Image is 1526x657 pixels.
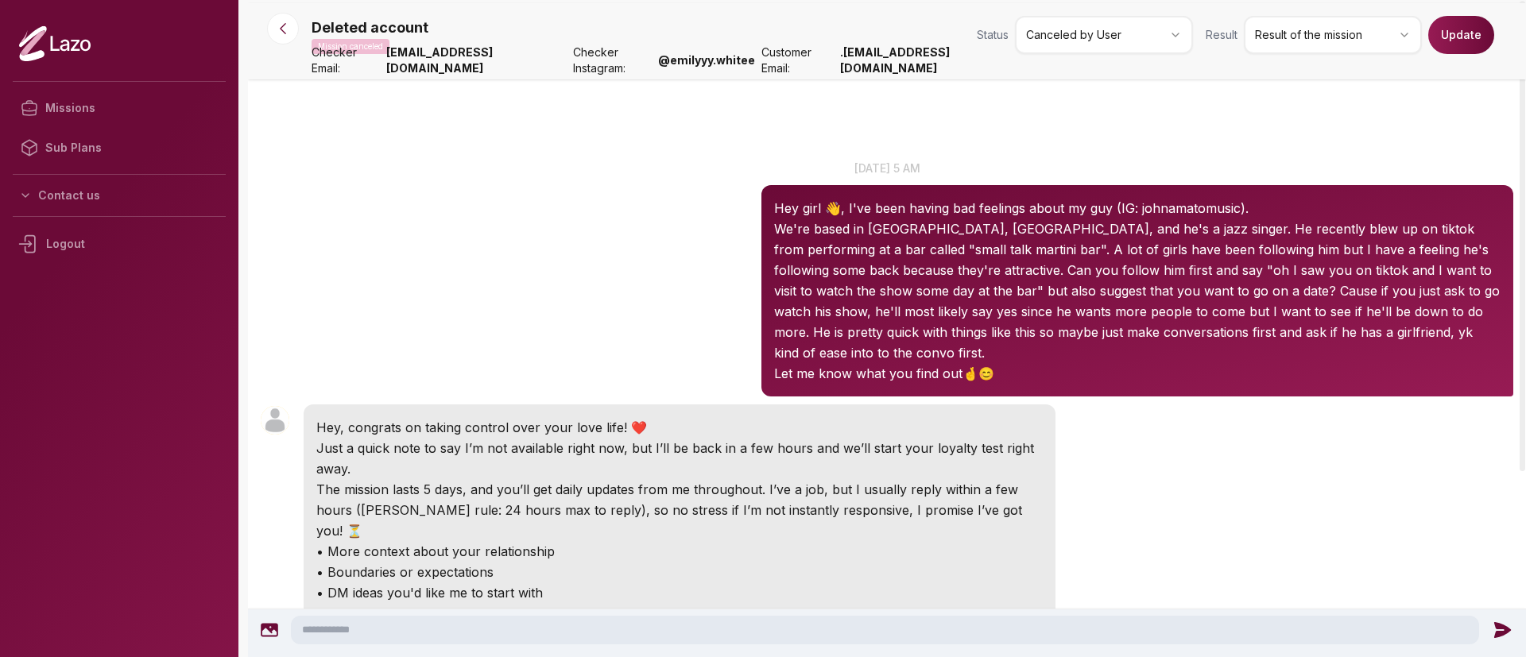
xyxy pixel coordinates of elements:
strong: .[EMAIL_ADDRESS][DOMAIN_NAME] [840,44,1024,76]
strong: @ emilyyy.whitee [658,52,755,68]
p: • Please send your partner @ [316,603,1043,624]
a: Missions [13,88,226,128]
span: Checker Instagram: [573,44,652,76]
span: Status [977,27,1009,43]
p: • More context about your relationship [316,541,1043,562]
span: Customer Email: [761,44,834,76]
p: Deleted account [312,17,428,39]
p: [DATE] 5 am [248,160,1526,176]
p: Let me know what you find out🤞😊 [774,363,1501,384]
button: Update [1428,16,1494,54]
strong: [EMAIL_ADDRESS][DOMAIN_NAME] [386,44,567,76]
p: Hey girl 👋, I've been having bad feelings about my guy (IG: johnamatomusic). [774,198,1501,218]
a: Sub Plans [13,128,226,168]
p: The mission lasts 5 days, and you’ll get daily updates from me throughout. I’ve a job, but I usua... [316,479,1043,541]
span: Checker Email: [312,44,380,76]
p: Just a quick note to say I’m not available right now, but I’ll be back in a few hours and we’ll s... [316,438,1043,479]
div: Logout [13,223,226,265]
span: Result [1206,27,1237,43]
p: • DM ideas you'd like me to start with [316,582,1043,603]
p: Mission canceled [312,39,389,54]
img: User avatar [261,406,289,435]
p: • Boundaries or expectations [316,562,1043,582]
button: Contact us [13,181,226,210]
p: Hey, congrats on taking control over your love life! ❤️ [316,417,1043,438]
p: We're based in [GEOGRAPHIC_DATA], [GEOGRAPHIC_DATA], and he's a jazz singer. He recently blew up ... [774,218,1501,363]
